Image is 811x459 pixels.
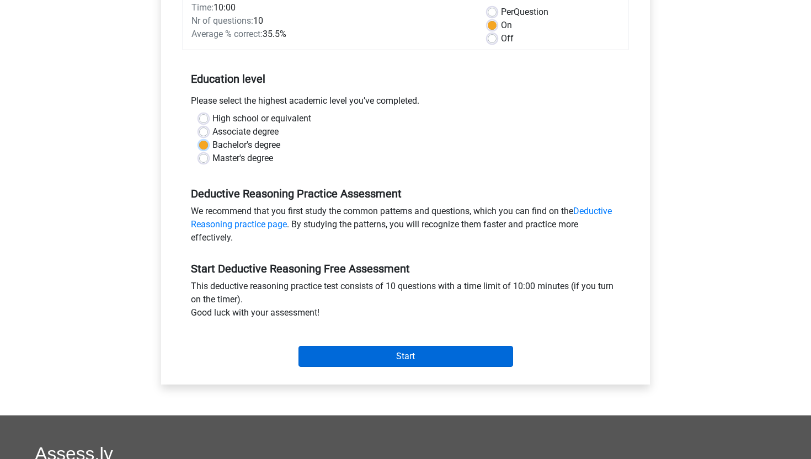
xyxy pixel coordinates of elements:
[191,262,620,275] h5: Start Deductive Reasoning Free Assessment
[501,19,512,32] label: On
[183,94,628,112] div: Please select the highest academic level you’ve completed.
[501,6,548,19] label: Question
[212,152,273,165] label: Master's degree
[183,1,479,14] div: 10:00
[183,280,628,324] div: This deductive reasoning practice test consists of 10 questions with a time limit of 10:00 minute...
[212,125,279,138] label: Associate degree
[501,32,514,45] label: Off
[183,28,479,41] div: 35.5%
[191,29,263,39] span: Average % correct:
[191,68,620,90] h5: Education level
[501,7,514,17] span: Per
[183,14,479,28] div: 10
[298,346,513,367] input: Start
[191,15,253,26] span: Nr of questions:
[212,138,280,152] label: Bachelor's degree
[191,2,214,13] span: Time:
[212,112,311,125] label: High school or equivalent
[191,187,620,200] h5: Deductive Reasoning Practice Assessment
[183,205,628,249] div: We recommend that you first study the common patterns and questions, which you can find on the . ...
